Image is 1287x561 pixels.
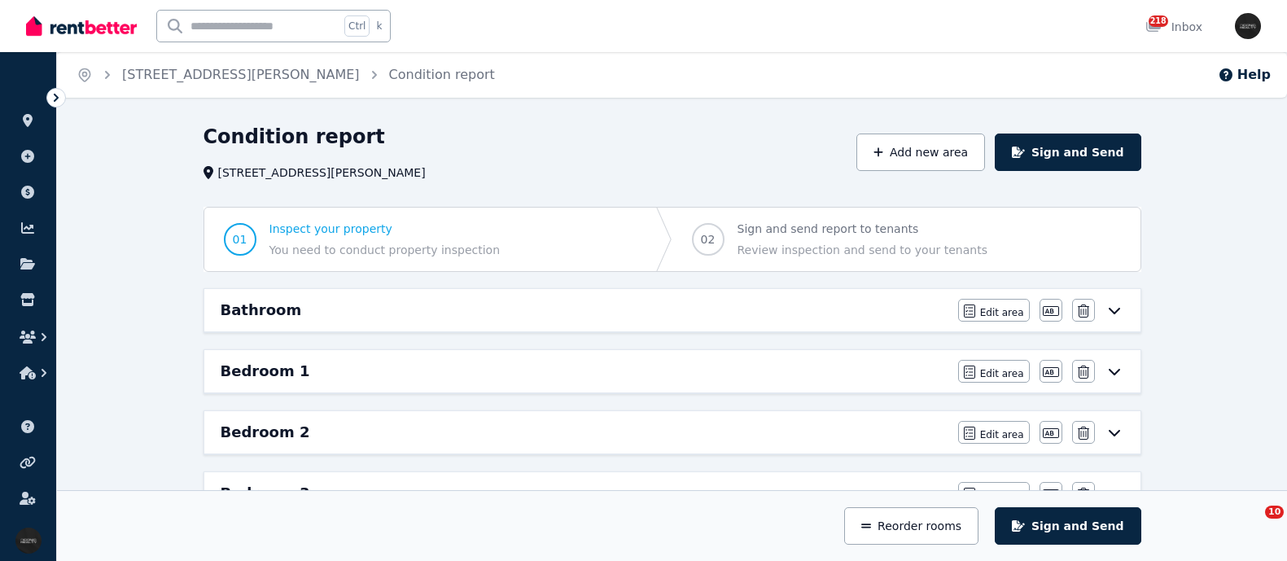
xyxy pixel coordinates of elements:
button: Reorder rooms [844,507,978,545]
span: Review inspection and send to your tenants [738,242,987,258]
h6: Bathroom [221,299,302,322]
button: Edit area [958,421,1030,444]
span: You need to conduct property inspection [269,242,501,258]
nav: Progress [204,207,1141,272]
button: Edit area [958,482,1030,505]
button: Edit area [958,299,1030,322]
nav: Breadcrumb [57,52,514,98]
h1: Condition report [204,124,385,150]
img: RentBetter [26,14,137,38]
img: Iconic Realty Pty Ltd [1235,13,1261,39]
span: Sign and send report to tenants [738,221,987,237]
button: Help [1218,65,1271,85]
h6: Bedroom 1 [221,360,310,383]
span: Edit area [980,489,1024,502]
h6: Bedroom 2 [221,421,310,444]
span: 01 [233,231,247,248]
span: Inspect your property [269,221,501,237]
a: [STREET_ADDRESS][PERSON_NAME] [122,67,360,82]
iframe: Intercom live chat [1232,506,1271,545]
span: Edit area [980,306,1024,319]
button: Sign and Send [995,507,1140,545]
span: 02 [701,231,716,248]
span: 10 [1265,506,1284,519]
h6: Bedroom 3 [221,482,310,505]
img: Iconic Realty Pty Ltd [15,528,42,554]
span: Edit area [980,428,1024,441]
span: Ctrl [344,15,370,37]
div: Inbox [1145,19,1202,35]
button: Edit area [958,360,1030,383]
button: Sign and Send [995,134,1140,171]
span: [STREET_ADDRESS][PERSON_NAME] [218,164,426,181]
span: Edit area [980,367,1024,380]
span: 218 [1149,15,1168,27]
span: k [376,20,382,33]
a: Condition report [389,67,495,82]
button: Add new area [856,134,985,171]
